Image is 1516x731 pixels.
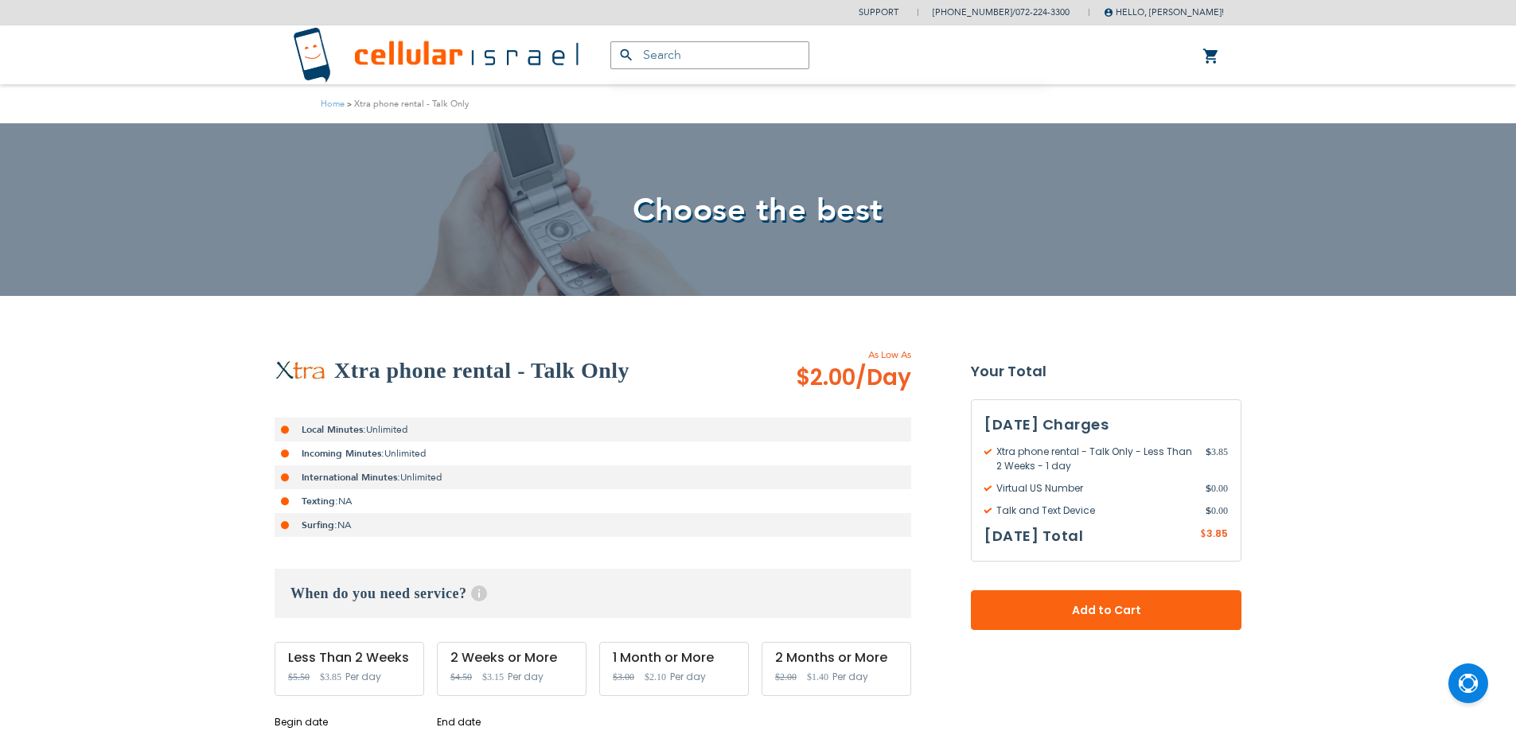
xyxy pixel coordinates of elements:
[933,6,1012,18] a: [PHONE_NUMBER]
[321,98,345,110] a: Home
[613,671,634,682] span: $3.00
[832,670,868,684] span: Per day
[482,671,504,682] span: $3.15
[1015,6,1070,18] a: 072-224-3300
[302,423,366,436] strong: Local Minutes:
[437,715,587,729] label: End date
[450,671,472,682] span: $4.50
[345,670,381,684] span: Per day
[645,671,666,682] span: $2.10
[471,585,487,601] span: Help
[320,671,341,682] span: $3.85
[775,651,898,665] div: 2 Months or More
[1206,445,1211,459] span: $
[613,651,735,665] div: 1 Month or More
[1206,504,1228,518] span: 0.00
[1200,527,1206,542] span: $
[275,513,911,537] li: NA
[807,671,828,682] span: $1.40
[302,519,337,531] strong: Surfing:
[971,360,1241,383] strong: Your Total
[753,348,911,362] span: As Low As
[345,96,469,111] li: Xtra phone rental - Talk Only
[917,1,1070,24] li: /
[796,362,911,394] span: $2.00
[1023,602,1189,619] span: Add to Cart
[855,362,911,394] span: /Day
[275,489,911,513] li: NA
[633,189,883,232] span: Choose the best
[302,471,400,484] strong: International Minutes:
[984,445,1206,473] span: Xtra phone rental - Talk Only - Less Than 2 Weeks - 1 day
[288,651,411,665] div: Less Than 2 Weeks
[984,413,1228,437] h3: [DATE] Charges
[859,6,898,18] a: Support
[984,504,1206,518] span: Talk and Text Device
[775,671,797,682] span: $2.00
[984,524,1083,548] h3: [DATE] Total
[275,360,326,381] img: Xtra phone rental - Talk Only
[293,27,579,84] img: Cellular Israel
[275,441,911,465] li: Unlimited
[508,670,544,684] span: Per day
[450,651,573,665] div: 2 Weeks or More
[1206,481,1211,496] span: $
[275,465,911,489] li: Unlimited
[275,418,911,441] li: Unlimited
[1206,504,1211,518] span: $
[1206,481,1228,496] span: 0.00
[1206,445,1228,473] span: 3.85
[971,590,1241,630] button: Add to Cart
[275,569,911,618] h3: When do you need service?
[302,495,338,507] strong: Texting:
[302,447,384,460] strong: Incoming Minutes:
[1104,6,1224,18] span: Hello, [PERSON_NAME]!
[984,481,1206,496] span: Virtual US Number
[334,355,629,387] h2: Xtra phone rental - Talk Only
[275,715,424,729] label: Begin date
[288,671,310,682] span: $5.50
[610,41,809,69] input: Search
[1206,527,1228,540] span: 3.85
[670,670,706,684] span: Per day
